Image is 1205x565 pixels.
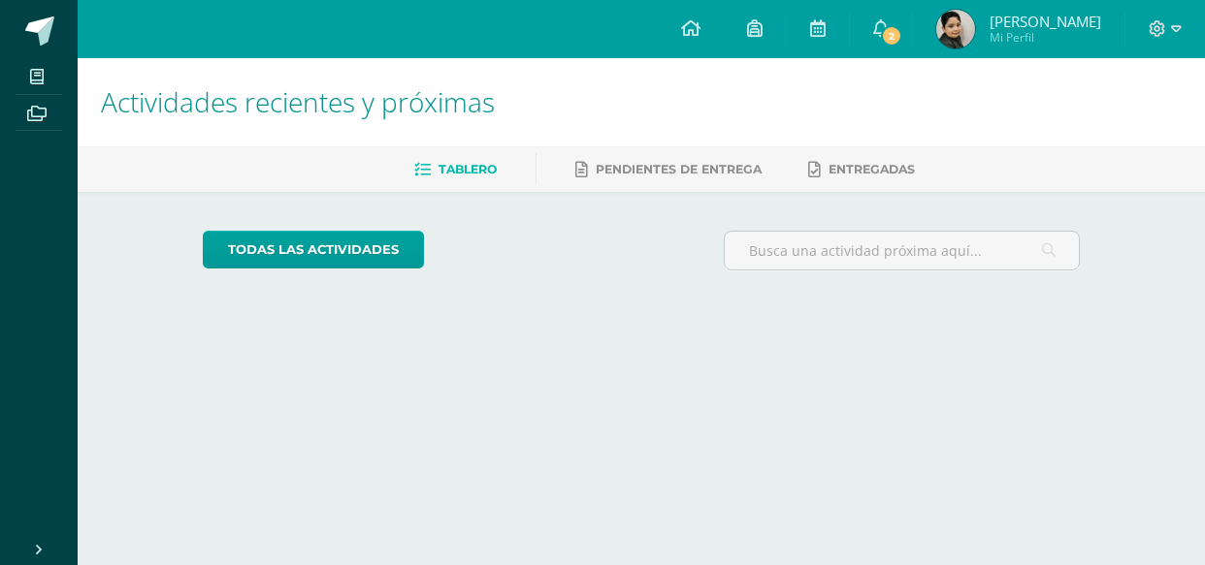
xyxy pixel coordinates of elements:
span: Mi Perfil [990,29,1101,46]
span: 2 [881,25,902,47]
span: Actividades recientes y próximas [101,83,495,120]
span: [PERSON_NAME] [990,12,1101,31]
img: 58b4d9892dd1b0461661a21087f605a8.png [936,10,975,48]
input: Busca una actividad próxima aquí... [725,232,1080,269]
a: Entregadas [808,154,915,185]
span: Tablero [439,162,497,176]
span: Pendientes de entrega [596,162,762,176]
a: Tablero [414,154,497,185]
a: todas las Actividades [203,231,424,268]
a: Pendientes de entrega [575,154,762,185]
span: Entregadas [829,162,915,176]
